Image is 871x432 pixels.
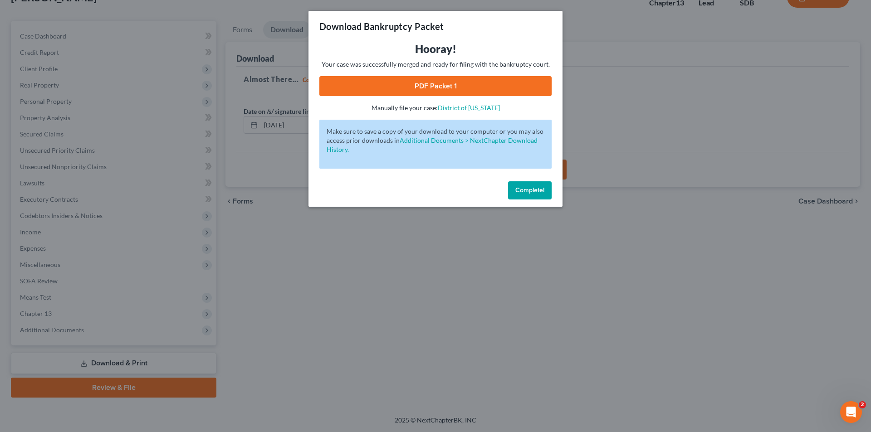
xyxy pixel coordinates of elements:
[319,42,552,56] h3: Hooray!
[327,136,538,153] a: Additional Documents > NextChapter Download History.
[319,20,444,33] h3: Download Bankruptcy Packet
[319,76,552,96] a: PDF Packet 1
[438,104,500,112] a: District of [US_STATE]
[859,401,866,408] span: 2
[327,127,544,154] p: Make sure to save a copy of your download to your computer or you may also access prior downloads in
[508,181,552,199] button: Complete!
[319,60,552,69] p: Your case was successfully merged and ready for filing with the bankruptcy court.
[840,401,862,423] iframe: Intercom live chat
[515,186,544,194] span: Complete!
[319,103,552,112] p: Manually file your case:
